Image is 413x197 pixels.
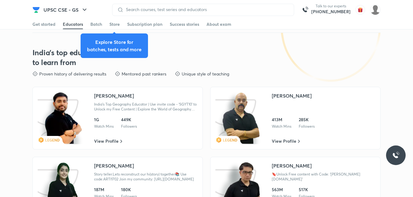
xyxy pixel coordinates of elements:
div: [PERSON_NAME] [94,162,134,169]
img: avatar [355,5,365,15]
img: icon [38,92,83,144]
div: [PERSON_NAME] [272,162,312,169]
span: View Profile [94,138,119,144]
img: call-us [299,4,311,16]
a: Batch [90,19,102,29]
a: About exam [206,19,231,29]
a: Subscription plan [127,19,162,29]
div: Followers [299,124,315,129]
div: 563M [272,187,291,193]
div: Batch [90,21,102,27]
a: Success stories [170,19,199,29]
span: View Profile [272,138,296,144]
img: class [222,92,261,144]
a: View Profile [94,138,122,144]
a: Get started [32,19,55,29]
div: Story teller.Lets reconstruct our hi(story) together📚 Use code:ARTI1702 Join my community: [URL][... [94,172,198,182]
div: 517K [299,187,315,193]
div: Explore Store for batches, tests and more [85,38,143,53]
div: About exam [206,21,231,27]
span: LEGEND [45,137,60,142]
div: Followers [121,124,137,129]
a: iconclassLEGEND[PERSON_NAME]413MWatch Mins285KFollowersView Profile [210,87,381,149]
img: icon [215,92,261,144]
p: Talk to our experts [311,4,350,9]
div: Store [109,21,120,27]
div: Watch Mins [272,124,291,129]
img: ttu [392,152,400,159]
p: Proven history of delivering results [39,71,106,77]
div: [PERSON_NAME] [94,92,134,99]
div: 285K [299,117,315,123]
input: Search courses, test series and educators [123,7,289,12]
div: 180K [121,187,137,193]
div: 413M [272,117,291,123]
div: Watch Mins [94,124,114,129]
div: Get started [32,21,55,27]
div: 1G [94,117,114,123]
div: India's Top Geography Educator | Use invite code - 'SGYT10' to Unlock my Free Content | Explore t... [94,102,198,112]
a: View Profile [272,138,300,144]
h3: India's top educators to learn from [32,48,104,67]
div: Success stories [170,21,199,27]
span: LEGEND [223,137,237,142]
a: iconclassLEGEND[PERSON_NAME]India's Top Geography Educator | Use invite code - 'SGYT10' to Unlock... [32,87,203,149]
p: Unique style of teaching [182,71,229,77]
a: Educators [63,19,83,29]
div: Educators [63,21,83,27]
img: Company Logo [32,6,40,14]
a: [PHONE_NUMBER] [311,9,350,15]
p: Mentored past rankers [122,71,166,77]
div: Subscription plan [127,21,162,27]
div: [PERSON_NAME] [272,92,312,99]
img: Bhavna [370,5,381,15]
div: 449K [121,117,137,123]
a: Store [109,19,120,29]
img: class [44,92,83,144]
button: UPSC CSE - GS [40,4,92,16]
div: 187M [94,187,114,193]
div: 🔖Unlock Free content with Code: '[PERSON_NAME][DOMAIN_NAME]' [272,172,375,182]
